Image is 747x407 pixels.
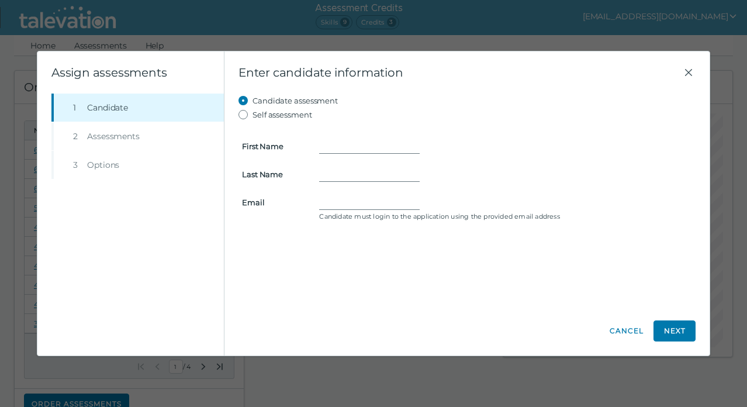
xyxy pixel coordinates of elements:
button: 1Candidate [54,94,224,122]
label: Candidate assessment [253,94,338,108]
label: Self assessment [253,108,312,122]
button: Close [682,65,696,80]
nav: Wizard steps [51,94,224,179]
label: First Name [235,142,312,151]
label: Last Name [235,170,312,179]
label: Email [235,198,312,207]
div: 1 [73,102,82,113]
span: Enter candidate information [238,65,682,80]
button: Next [653,320,696,342]
clr-control-helper: Candidate must login to the application using the provided email address [319,212,692,221]
clr-wizard-title: Assign assessments [51,65,167,80]
button: Cancel [609,320,644,342]
span: Candidate [87,102,128,113]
